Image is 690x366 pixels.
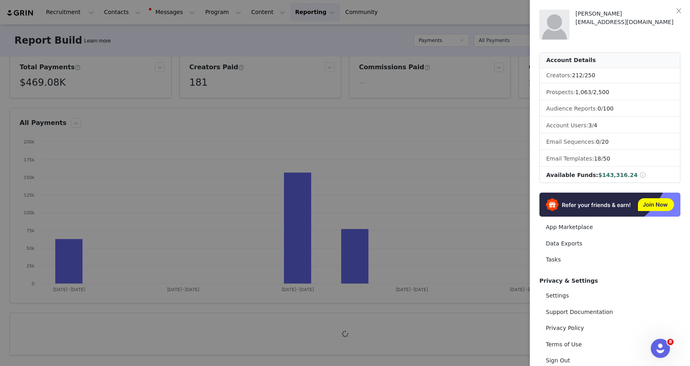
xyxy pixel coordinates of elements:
span: / [572,72,595,78]
span: / [596,139,608,145]
a: Tasks [539,252,680,267]
span: 50 [603,155,610,162]
img: Refer & Earn [539,193,680,217]
span: 3 [588,122,592,129]
li: Prospects: [540,85,680,100]
li: Email Templates: [540,151,680,167]
span: 8 [667,339,674,345]
div: [EMAIL_ADDRESS][DOMAIN_NAME] [575,18,680,26]
span: 212 [572,72,583,78]
span: Available Funds: [546,172,598,178]
i: icon: close [676,8,682,14]
span: 100 [603,105,614,112]
img: placeholder-profile.jpg [539,10,569,40]
li: Creators: [540,68,680,83]
iframe: Intercom live chat [651,339,670,358]
span: / [588,122,597,129]
span: 0 [596,139,599,145]
span: Privacy & Settings [539,278,598,284]
span: 2,500 [593,89,609,95]
a: Data Exports [539,236,680,251]
span: 0 [597,105,601,112]
a: App Marketplace [539,220,680,235]
a: Settings [539,288,680,303]
li: Audience Reports: / [540,101,680,117]
span: 1,063 [575,89,591,95]
li: Email Sequences: [540,135,680,150]
span: $143,316.24 [598,172,638,178]
a: Support Documentation [539,305,680,320]
span: / [575,89,609,95]
li: Account Users: [540,118,680,133]
span: / [594,155,610,162]
div: Account Details [540,53,680,68]
span: 250 [585,72,595,78]
a: Terms of Use [539,337,680,352]
a: Privacy Policy [539,321,680,336]
div: [PERSON_NAME] [575,10,680,18]
span: 4 [594,122,597,129]
span: 20 [601,139,609,145]
span: 18 [594,155,601,162]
